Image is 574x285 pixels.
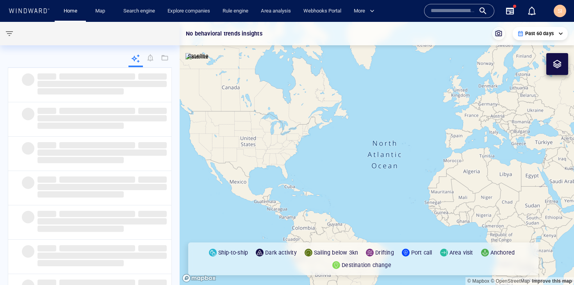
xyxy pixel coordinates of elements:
span: ‌ [37,108,56,114]
span: SI [558,8,562,14]
span: ‌ [37,157,124,163]
button: Map [89,4,114,18]
span: ‌ [59,211,135,217]
p: Satellite [188,52,209,61]
canvas: Map [180,22,574,285]
a: Mapbox logo [182,274,216,283]
span: ‌ [22,108,34,120]
a: Area analysis [258,4,294,18]
a: Explore companies [164,4,213,18]
a: Map feedback [532,278,572,284]
span: ‌ [138,211,167,217]
span: ‌ [37,150,167,156]
span: ‌ [37,253,167,259]
span: ‌ [37,226,124,232]
span: ‌ [37,81,167,87]
p: Drifting [375,248,394,257]
a: Webhooks Portal [300,4,344,18]
span: ‌ [37,88,124,94]
span: More [354,7,374,16]
button: SI [552,3,568,19]
span: ‌ [138,73,167,80]
span: ‌ [37,191,124,198]
a: Search engine [120,4,158,18]
p: Port call [411,248,432,257]
span: ‌ [59,176,135,183]
a: Home [61,4,80,18]
a: Rule engine [219,4,251,18]
a: Map [92,4,111,18]
span: ‌ [22,176,34,189]
div: Past 60 days [517,30,563,37]
p: Area visit [449,248,473,257]
span: ‌ [37,115,167,121]
p: Sailing below 3kn [314,248,358,257]
a: OpenStreetMap [491,278,530,284]
span: ‌ [37,73,56,80]
span: ‌ [138,176,167,183]
span: ‌ [22,245,34,258]
p: No behavioral trends insights [186,29,262,38]
span: ‌ [59,142,135,148]
button: Home [58,4,83,18]
img: satellite [185,53,209,61]
span: ‌ [138,142,167,148]
span: ‌ [37,176,56,183]
span: ‌ [37,123,124,129]
p: Dark activity [265,248,297,257]
span: ‌ [37,260,124,266]
span: ‌ [59,108,135,114]
span: ‌ [59,73,135,80]
span: ‌ [37,218,167,224]
span: ‌ [22,211,34,223]
span: ‌ [22,142,34,155]
span: ‌ [37,245,56,251]
button: More [351,4,381,18]
iframe: Chat [541,250,568,279]
span: ‌ [37,184,167,190]
span: ‌ [138,108,167,114]
span: ‌ [138,245,167,251]
span: ‌ [59,245,135,251]
span: ‌ [22,73,34,86]
span: ‌ [37,142,56,148]
div: Notification center [527,6,537,16]
span: ‌ [37,211,56,217]
p: Ship-to-ship [218,248,248,257]
p: Past 60 days [525,30,554,37]
p: Destination change [342,260,391,270]
p: Anchored [490,248,515,257]
a: Mapbox [467,278,489,284]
